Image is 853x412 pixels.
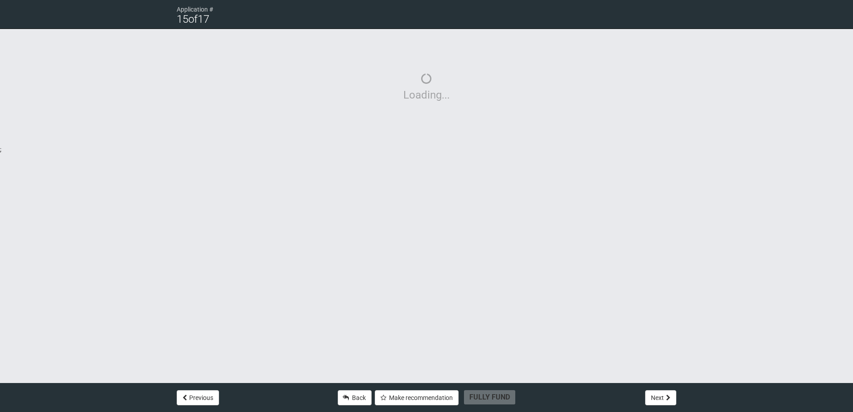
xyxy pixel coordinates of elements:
[198,13,209,25] span: 17
[177,13,188,25] span: 15
[381,394,453,401] span: Make recommendation
[338,390,372,405] a: Back
[177,390,219,405] button: Previous
[179,37,674,136] div: Loading...
[645,390,676,405] button: Next
[177,5,293,12] div: Application #
[375,390,459,405] button: Make recommendation
[464,390,515,404] div: FULLY FUND
[177,15,293,23] div: of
